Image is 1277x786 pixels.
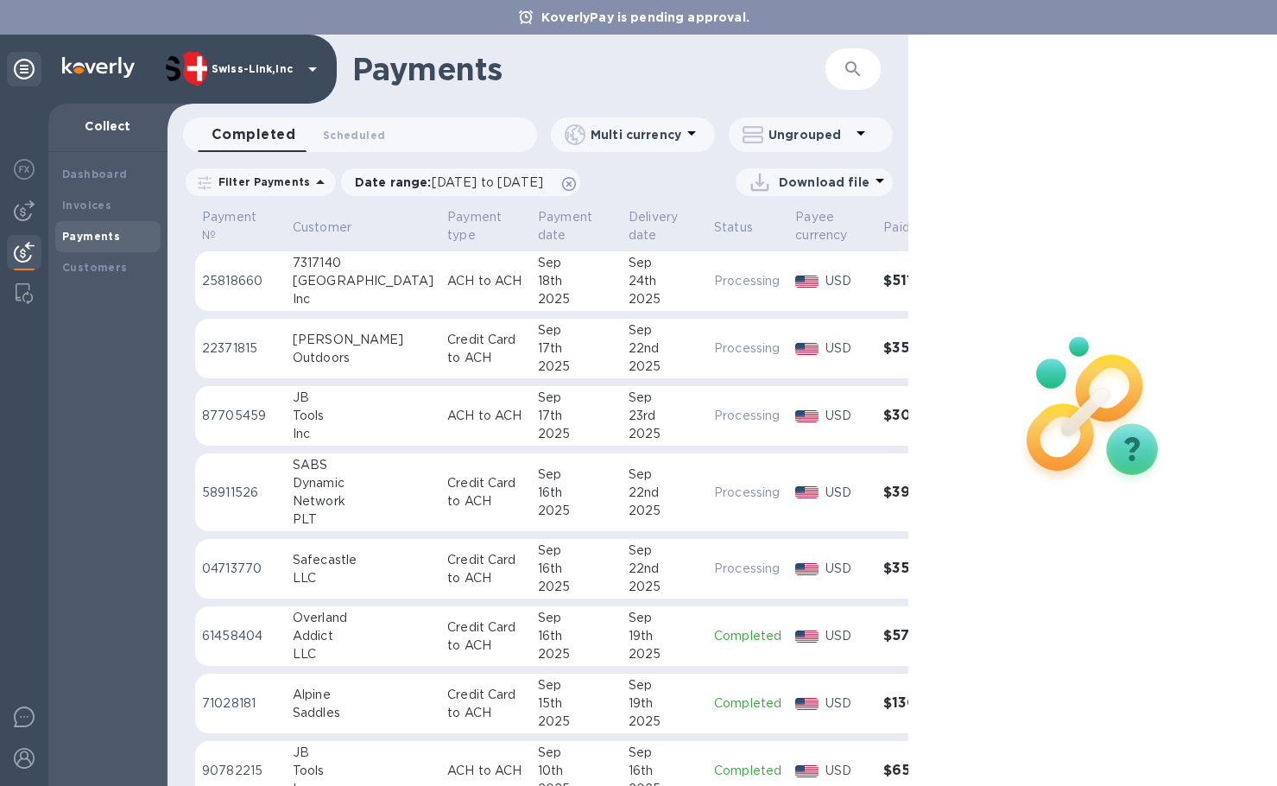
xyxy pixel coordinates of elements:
div: Sep [629,676,700,694]
p: 25818660 [202,272,279,290]
div: 2025 [629,290,700,308]
p: Collect [62,117,154,135]
h3: $570.42 [883,628,954,644]
span: Paid [883,219,932,237]
span: Payee currency [795,208,869,244]
div: Addict [293,627,433,645]
p: USD [825,339,869,358]
p: 87705459 [202,407,279,425]
div: 2025 [538,358,615,376]
span: Payment date [538,208,615,244]
h1: Payments [352,51,825,87]
img: Logo [62,57,135,78]
div: PLT [293,510,433,529]
div: 2025 [629,645,700,663]
p: Payment № [202,208,256,244]
div: Inc [293,425,433,443]
div: Sep [538,321,615,339]
h3: $398.27 [883,485,954,501]
p: Credit Card to ACH [447,551,524,587]
span: [DATE] to [DATE] [432,175,543,189]
span: Customer [293,219,374,237]
div: Sep [629,609,700,627]
span: Payment № [202,208,279,244]
img: USD [795,631,819,643]
b: Dashboard [62,168,128,181]
img: USD [795,765,819,777]
p: ACH to ACH [447,407,524,425]
div: LLC [293,569,433,587]
div: Overland [293,609,433,627]
b: Invoices [62,199,111,212]
div: 17th [538,339,615,358]
div: 15th [538,694,615,713]
p: Download file [779,174,869,191]
p: Processing [714,560,781,578]
div: Sep [629,254,700,272]
p: Customer [293,219,351,237]
div: 19th [629,627,700,645]
b: Payments [62,230,120,243]
p: Filter Payments [212,174,310,189]
p: USD [825,272,869,290]
div: Outdoors [293,349,433,367]
p: USD [825,762,869,780]
h3: $358.28 [883,561,954,577]
p: Credit Card to ACH [447,686,524,722]
p: Date range : [355,174,552,191]
div: 2025 [538,578,615,596]
p: Completed [714,762,781,780]
img: USD [795,563,819,575]
div: 2025 [538,713,615,731]
p: Processing [714,272,781,290]
div: Alpine [293,686,433,704]
div: Sep [538,542,615,560]
div: JB [293,389,433,407]
div: SABS [293,456,433,474]
p: Completed [714,627,781,645]
h3: $354.01 [883,340,954,357]
div: Tools [293,762,433,780]
div: Safecastle [293,551,433,569]
div: 2025 [538,290,615,308]
div: Inc [293,290,433,308]
p: 71028181 [202,694,279,713]
div: Sep [629,542,700,560]
div: Tools [293,407,433,425]
img: USD [795,698,819,710]
div: LLC [293,645,433,663]
div: 22nd [629,560,700,578]
div: Network [293,492,433,510]
img: USD [795,276,819,288]
p: USD [825,694,869,713]
p: 22371815 [202,339,279,358]
div: [GEOGRAPHIC_DATA] [293,272,433,290]
div: Date range:[DATE] to [DATE] [341,168,580,196]
div: Sep [538,466,615,484]
p: Status [714,219,753,237]
p: USD [825,627,869,645]
div: 7317140 [293,254,433,272]
p: KoverlyPay is pending approval. [533,9,758,26]
p: Payment type [447,208,502,244]
div: Sep [629,744,700,762]
p: Processing [714,484,781,502]
div: 2025 [538,425,615,443]
div: 16th [629,762,700,780]
div: 24th [629,272,700,290]
p: Processing [714,339,781,358]
div: 17th [538,407,615,425]
p: Completed [714,694,781,713]
span: Status [714,219,775,237]
div: 16th [538,560,615,578]
p: Credit Card to ACH [447,474,524,510]
span: Payment type [447,208,524,244]
p: Payment date [538,208,592,244]
div: Dynamic [293,474,433,492]
p: ACH to ACH [447,762,524,780]
p: Multi currency [591,126,681,143]
div: 2025 [629,578,700,596]
div: JB [293,744,433,762]
p: 90782215 [202,762,279,780]
div: 19th [629,694,700,713]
